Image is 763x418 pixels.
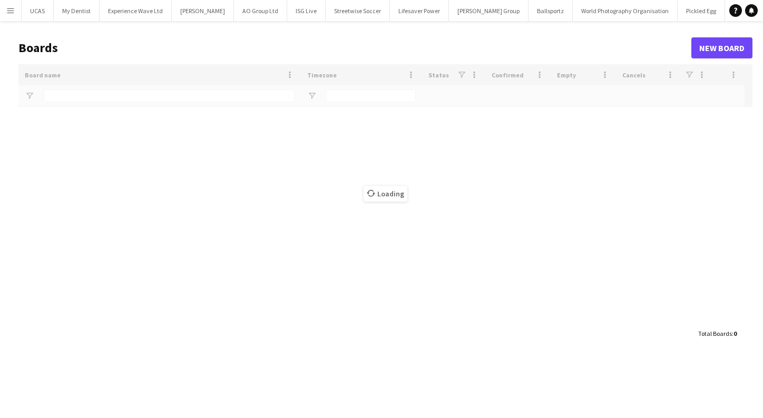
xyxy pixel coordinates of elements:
[364,186,407,202] span: Loading
[287,1,326,21] button: ISG Live
[691,37,752,58] a: New Board
[529,1,573,21] button: Ballsportz
[234,1,287,21] button: AO Group Ltd
[54,1,100,21] button: My Dentist
[18,40,691,56] h1: Boards
[733,330,737,337] span: 0
[698,330,732,337] span: Total Boards
[449,1,529,21] button: [PERSON_NAME] Group
[326,1,390,21] button: Streetwise Soccer
[100,1,172,21] button: Experience Wave Ltd
[678,1,725,21] button: Pickled Egg
[390,1,449,21] button: Lifesaver Power
[172,1,234,21] button: [PERSON_NAME]
[573,1,678,21] button: World Photography Organisation
[698,323,737,344] div: :
[22,1,54,21] button: UCAS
